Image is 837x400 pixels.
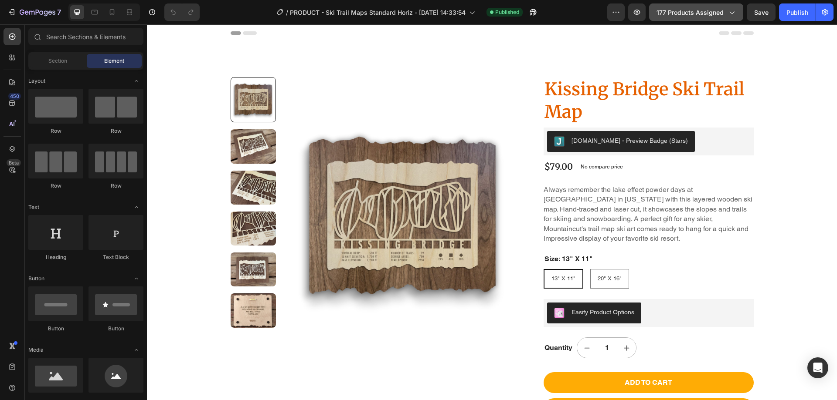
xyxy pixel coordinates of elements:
button: decrement [430,313,450,333]
p: 7 [57,7,61,17]
span: Layout [28,77,45,85]
span: / [286,8,288,17]
span: Save [754,9,769,16]
div: Publish [786,8,808,17]
img: Judgeme.png [407,112,418,122]
button: 7 [3,3,65,21]
span: Toggle open [129,272,143,286]
span: Toggle open [129,200,143,214]
input: Search Sections & Elements [28,28,143,45]
div: [DOMAIN_NAME] - Preview Badge (Stars) [425,112,541,121]
div: Undo/Redo [164,3,200,21]
div: Row [88,127,143,135]
span: 20" X 16" [451,251,475,257]
span: Toggle open [129,343,143,357]
button: Publish [779,3,816,21]
button: increment [470,313,490,333]
button: ADD TO CART [397,348,607,369]
span: PRODUCT - Ski Trail Maps Standard Horiz - [DATE] 14:33:54 [290,8,466,17]
legend: Size: 13" X 11" [397,229,447,240]
div: ADD TO CART [478,354,525,363]
button: 177 products assigned [649,3,743,21]
span: Published [495,8,519,16]
div: Button [28,325,83,333]
div: Row [28,127,83,135]
span: Toggle open [129,74,143,88]
div: Beta [7,159,21,166]
span: 177 products assigned [657,8,724,17]
span: 13" X 11" [405,251,429,257]
span: Media [28,346,44,354]
iframe: Design area [147,24,837,400]
button: Easify Product Options [400,278,494,299]
div: Easify Product Options [425,283,487,292]
div: Text Block [88,253,143,261]
div: $79.00 [397,134,427,150]
h1: Kissing Bridge Ski Trail Map [397,53,607,100]
div: Button [88,325,143,333]
button: SHOP NOW [397,374,607,395]
div: Open Intercom Messenger [807,357,828,378]
span: Button [28,275,44,282]
div: Quantity [397,318,426,329]
p: No compare price [434,140,476,145]
span: Text [28,203,39,211]
input: quantity [450,313,470,333]
button: Judge.me - Preview Badge (Stars) [400,107,548,128]
div: Row [28,182,83,190]
div: Heading [28,253,83,261]
p: Always remember the lake effect powder days at [GEOGRAPHIC_DATA] in [US_STATE] with this layered ... [397,161,606,218]
div: 450 [8,93,21,100]
div: Row [88,182,143,190]
button: Save [747,3,776,21]
span: Element [104,57,124,65]
span: Section [48,57,67,65]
